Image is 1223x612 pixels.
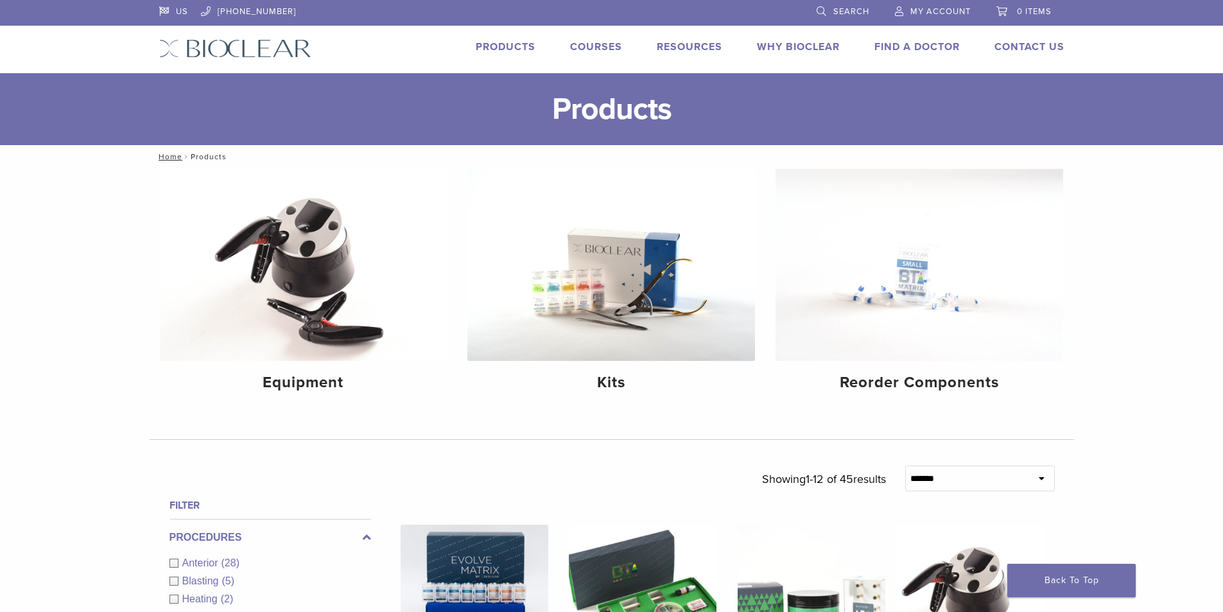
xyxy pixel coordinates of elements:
span: Search [833,6,869,17]
a: Back To Top [1007,564,1136,597]
h4: Equipment [170,371,437,394]
h4: Reorder Components [786,371,1053,394]
span: My Account [910,6,971,17]
a: Find A Doctor [874,40,960,53]
a: Courses [570,40,622,53]
h4: Kits [478,371,745,394]
span: (28) [221,557,239,568]
span: Blasting [182,575,222,586]
span: 1-12 of 45 [806,472,853,486]
a: Why Bioclear [757,40,840,53]
a: Products [476,40,535,53]
img: Kits [467,169,755,361]
a: Home [155,152,182,161]
span: (5) [221,575,234,586]
img: Bioclear [159,39,311,58]
img: Equipment [160,169,447,361]
a: Resources [657,40,722,53]
a: Equipment [160,169,447,403]
span: 0 items [1017,6,1052,17]
img: Reorder Components [776,169,1063,361]
a: Contact Us [994,40,1064,53]
span: / [182,153,191,160]
label: Procedures [169,530,371,545]
a: Kits [467,169,755,403]
span: Heating [182,593,221,604]
span: Anterior [182,557,221,568]
span: (2) [221,593,234,604]
nav: Products [150,145,1074,168]
a: Reorder Components [776,169,1063,403]
p: Showing results [762,466,886,493]
h4: Filter [169,498,371,513]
